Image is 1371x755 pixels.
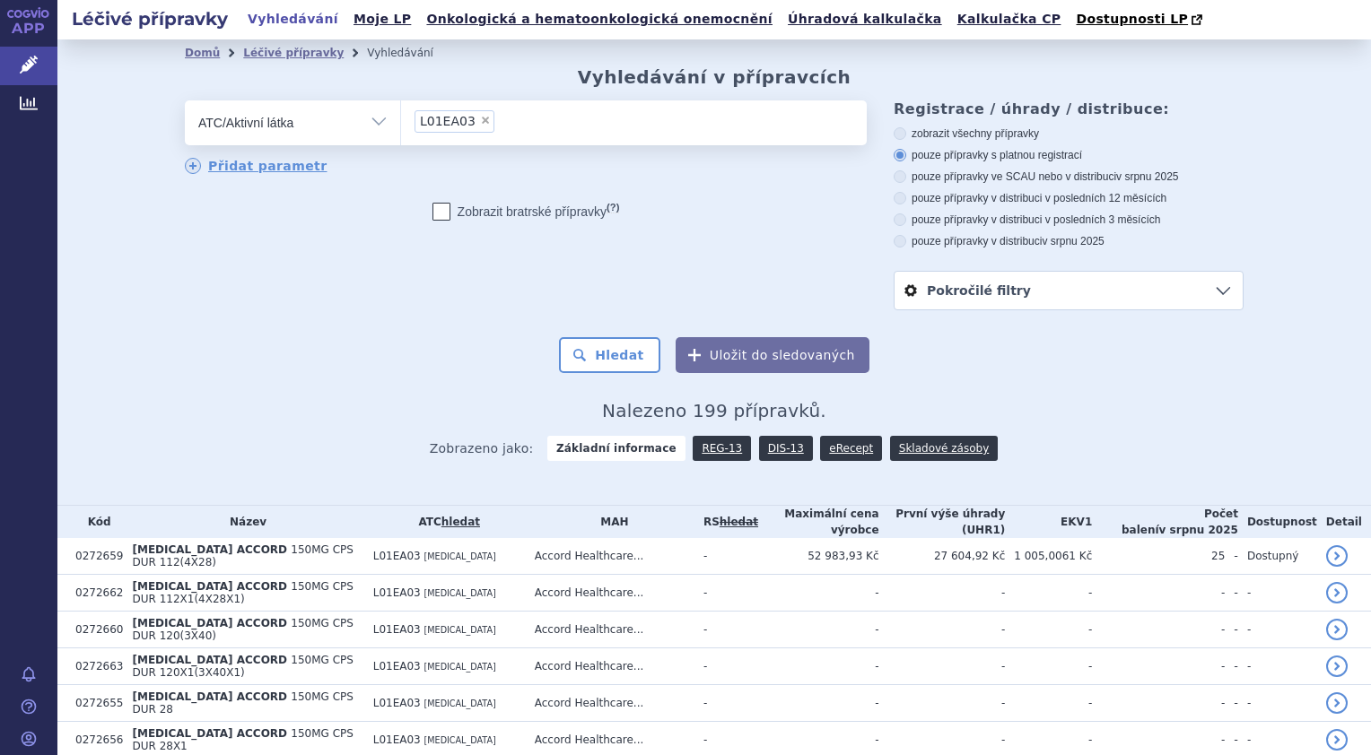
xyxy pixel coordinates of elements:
td: - [694,648,758,685]
span: [MEDICAL_DATA] ACCORD [132,580,287,593]
td: - [879,648,1006,685]
span: × [480,115,491,126]
th: RS [694,506,758,538]
th: EKV1 [1005,506,1092,538]
span: [MEDICAL_DATA] ACCORD [132,690,287,703]
span: [MEDICAL_DATA] ACCORD [132,654,287,666]
h2: Léčivé přípravky [57,6,242,31]
th: Detail [1317,506,1371,538]
a: detail [1326,582,1348,603]
a: Onkologická a hematoonkologická onemocnění [421,7,778,31]
label: zobrazit všechny přípravky [894,126,1244,141]
td: - [694,575,758,612]
span: L01EA03 [373,660,421,673]
th: Kód [66,506,123,538]
span: Nalezeno 199 přípravků. [602,400,826,421]
td: - [1092,575,1225,612]
th: ATC [364,506,526,538]
th: Dostupnost [1238,506,1317,538]
label: pouze přípravky v distribuci v posledních 3 měsících [894,213,1244,227]
td: Accord Healthcare... [526,612,694,648]
a: Vyhledávání [242,7,344,31]
a: Domů [185,47,220,59]
a: detail [1326,692,1348,714]
a: detail [1326,545,1348,567]
td: - [758,575,879,612]
a: DIS-13 [759,436,813,461]
td: - [1225,685,1238,722]
span: [MEDICAL_DATA] [424,699,496,708]
th: Maximální cena výrobce [758,506,879,538]
abbr: (?) [607,202,619,213]
td: - [879,612,1006,648]
td: - [694,612,758,648]
td: 0272660 [66,612,123,648]
td: - [1225,538,1238,575]
td: 0272659 [66,538,123,575]
th: Název [123,506,363,538]
a: Skladové zásoby [890,436,998,461]
span: v srpnu 2025 [1159,524,1238,536]
td: 0272662 [66,575,123,612]
a: Moje LP [348,7,416,31]
label: pouze přípravky s platnou registrací [894,148,1244,162]
h3: Registrace / úhrady / distribuce: [894,100,1244,117]
a: Pokročilé filtry [895,272,1243,309]
td: - [694,538,758,575]
span: 150MG CPS DUR 112X1(4X28X1) [132,580,353,605]
label: Zobrazit bratrské přípravky [432,203,620,221]
td: 0272655 [66,685,123,722]
td: - [1238,575,1317,612]
span: [MEDICAL_DATA] [424,625,496,635]
a: vyhledávání neobsahuje žádnou platnou referenční skupinu [720,516,758,528]
td: - [1005,575,1092,612]
th: MAH [526,506,694,538]
span: [MEDICAL_DATA] [424,588,496,598]
td: - [1005,612,1092,648]
td: - [879,575,1006,612]
td: - [1092,685,1225,722]
td: Accord Healthcare... [526,648,694,685]
td: - [1225,612,1238,648]
label: pouze přípravky v distribuci [894,234,1244,248]
td: - [694,685,758,722]
span: 150MG CPS DUR 28 [132,690,353,716]
td: - [1238,648,1317,685]
td: - [1005,648,1092,685]
a: Úhradová kalkulačka [782,7,947,31]
li: Vyhledávání [367,39,457,66]
label: pouze přípravky v distribuci v posledních 12 měsících [894,191,1244,205]
a: Léčivé přípravky [243,47,344,59]
span: L01EA03 [373,697,421,709]
td: - [1092,648,1225,685]
span: 150MG CPS DUR 28X1 [132,727,353,752]
td: - [1238,612,1317,648]
input: L01EA03 [500,109,510,132]
span: [MEDICAL_DATA] [424,551,496,561]
span: [MEDICAL_DATA] ACCORD [132,727,287,740]
td: - [1005,685,1092,722]
span: L01EA03 [373,550,421,562]
del: hledat [720,516,758,528]
a: REG-13 [693,436,751,461]
td: Dostupný [1238,538,1317,575]
a: Dostupnosti LP [1070,7,1211,32]
td: - [1225,648,1238,685]
button: Hledat [559,337,660,373]
label: pouze přípravky ve SCAU nebo v distribuci [894,169,1244,184]
a: Přidat parametr [185,158,327,174]
button: Uložit do sledovaných [676,337,869,373]
a: Kalkulačka CP [952,7,1067,31]
td: Accord Healthcare... [526,575,694,612]
h2: Vyhledávání v přípravcích [578,66,851,88]
span: [MEDICAL_DATA] [424,735,496,745]
span: [MEDICAL_DATA] [424,662,496,672]
span: L01EA03 [420,115,476,127]
span: [MEDICAL_DATA] ACCORD [132,617,287,629]
td: - [1225,575,1238,612]
span: L01EA03 [373,623,421,636]
span: 150MG CPS DUR 120(3X40) [132,617,353,642]
span: L01EA03 [373,586,421,599]
td: 1 005,0061 Kč [1005,538,1092,575]
td: - [1238,685,1317,722]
